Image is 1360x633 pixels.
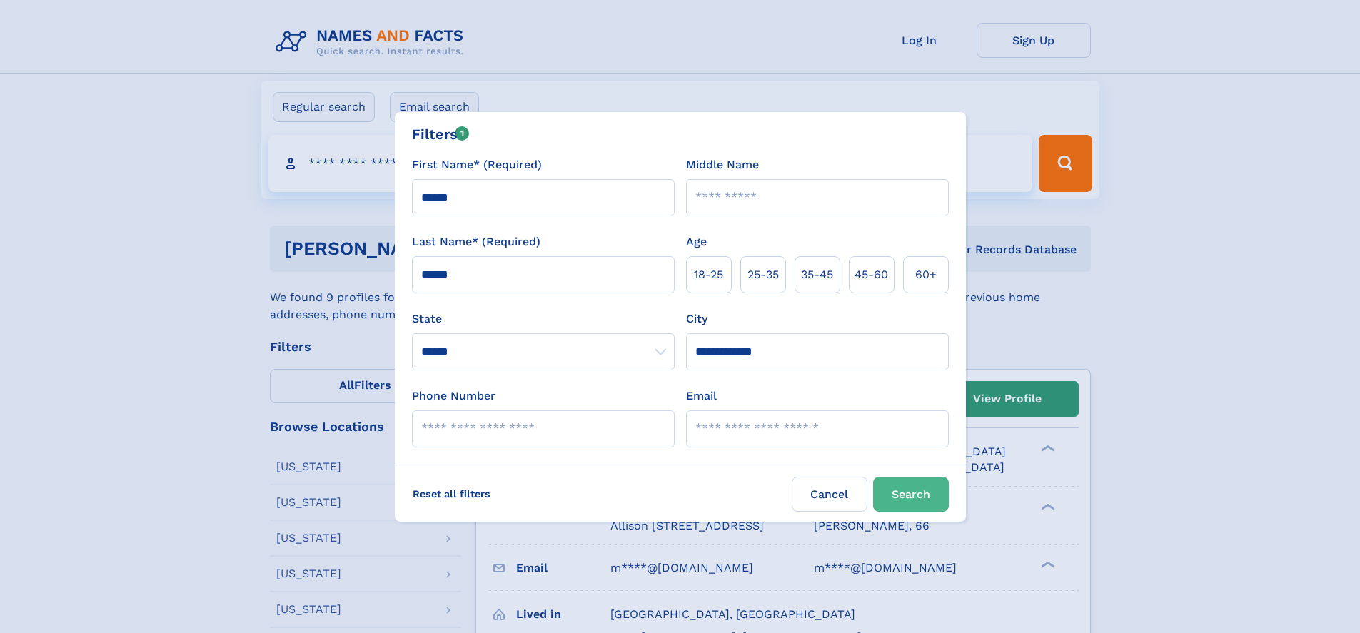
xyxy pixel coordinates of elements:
[686,388,717,405] label: Email
[855,266,888,283] span: 45‑60
[686,156,759,173] label: Middle Name
[747,266,779,283] span: 25‑35
[412,310,675,328] label: State
[915,266,937,283] span: 60+
[412,156,542,173] label: First Name* (Required)
[801,266,833,283] span: 35‑45
[403,477,500,511] label: Reset all filters
[412,388,495,405] label: Phone Number
[412,123,470,145] div: Filters
[694,266,723,283] span: 18‑25
[686,233,707,250] label: Age
[873,477,949,512] button: Search
[686,310,707,328] label: City
[792,477,867,512] label: Cancel
[412,233,540,250] label: Last Name* (Required)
